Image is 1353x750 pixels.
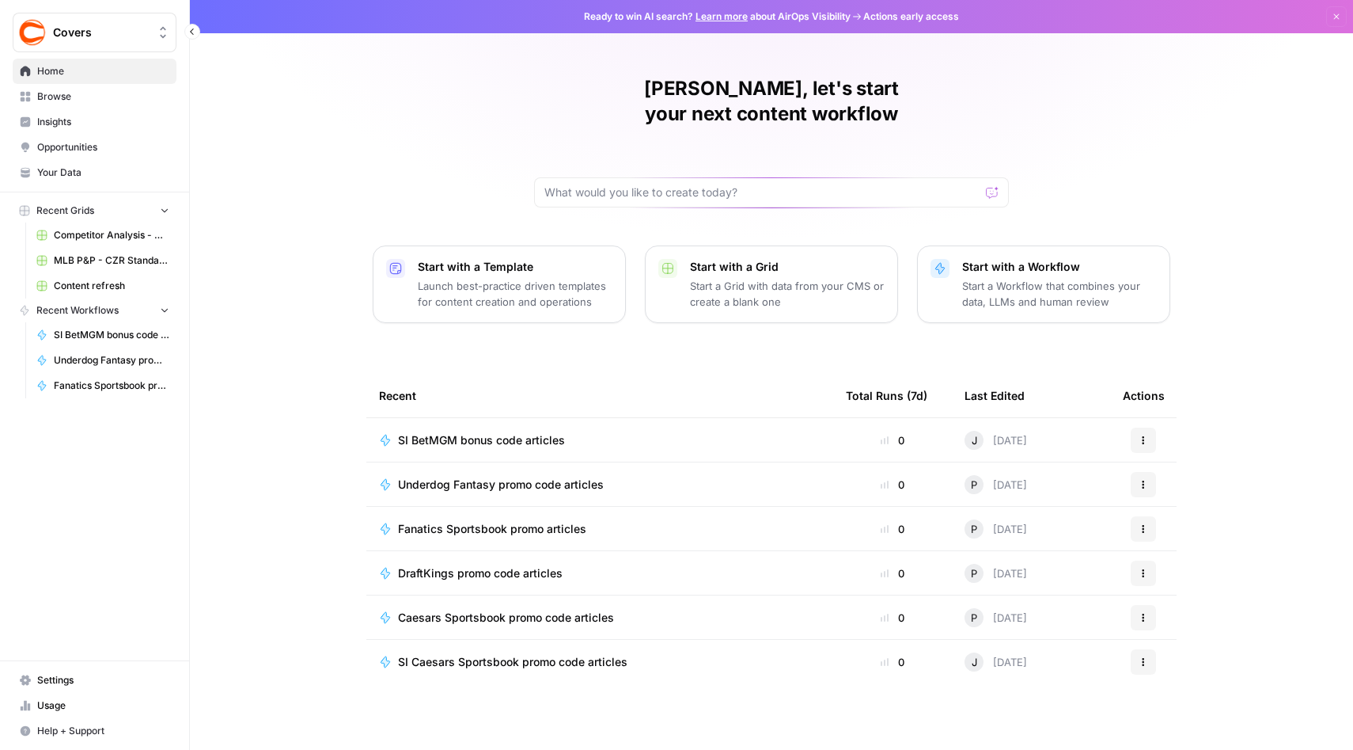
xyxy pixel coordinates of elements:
button: Workspace: Covers [13,13,176,52]
a: Underdog Fantasy promo code articles [379,477,821,493]
span: Home [37,64,169,78]
div: 0 [846,654,939,670]
p: Start with a Template [418,259,612,275]
span: Browse [37,89,169,104]
span: SI BetMGM bonus code articles [54,328,169,342]
a: Settings [13,668,176,693]
a: Underdog Fantasy promo code articles [29,348,176,373]
div: [DATE] [965,431,1027,450]
a: SI Caesars Sportsbook promo code articles [379,654,821,670]
button: Recent Grids [13,199,176,223]
span: MLB P&P - CZR Standard (Production) Grid [54,253,169,268]
a: Browse [13,84,176,109]
div: 0 [846,610,939,626]
button: Start with a GridStart a Grid with data from your CMS or create a blank one [645,246,898,323]
div: Last Edited [965,374,1025,417]
span: Underdog Fantasy promo code articles [398,477,604,493]
span: Recent Grids [36,204,94,218]
span: Recent Workflows [36,303,119,318]
p: Launch best-practice driven templates for content creation and operations [418,278,612,310]
a: Competitor Analysis - URL Specific Grid [29,223,176,248]
span: Covers [53,25,149,40]
button: Start with a TemplateLaunch best-practice driven templates for content creation and operations [373,246,626,323]
div: Actions [1123,374,1165,417]
span: Content refresh [54,279,169,293]
div: 0 [846,565,939,581]
input: What would you like to create today? [544,185,980,200]
h1: [PERSON_NAME], let's start your next content workflow [534,76,1009,127]
span: P [971,477,977,493]
button: Start with a WorkflowStart a Workflow that combines your data, LLMs and human review [917,246,1170,323]
span: Caesars Sportsbook promo code articles [398,610,614,626]
span: Actions early access [863,10,959,24]
span: Ready to win AI search? about AirOps Visibility [584,10,851,24]
div: Recent [379,374,821,417]
a: SI BetMGM bonus code articles [29,322,176,348]
div: [DATE] [965,520,1027,539]
p: Start a Grid with data from your CMS or create a blank one [690,278,885,310]
span: Opportunities [37,140,169,154]
a: Content refresh [29,273,176,299]
span: Underdog Fantasy promo code articles [54,353,169,367]
a: MLB P&P - CZR Standard (Production) Grid [29,248,176,273]
span: SI Caesars Sportsbook promo code articles [398,654,627,670]
button: Recent Workflows [13,299,176,322]
span: Insights [37,115,169,129]
span: Help + Support [37,724,169,738]
a: Learn more [695,10,748,22]
div: [DATE] [965,475,1027,494]
div: [DATE] [965,608,1027,627]
span: P [971,610,977,626]
a: Fanatics Sportsbook promo articles [379,521,821,537]
a: DraftKings promo code articles [379,565,821,581]
div: [DATE] [965,653,1027,672]
p: Start a Workflow that combines your data, LLMs and human review [962,278,1157,310]
div: 0 [846,521,939,537]
a: Caesars Sportsbook promo code articles [379,610,821,626]
img: Covers Logo [18,18,47,47]
div: Total Runs (7d) [846,374,927,417]
p: Start with a Workflow [962,259,1157,275]
span: Fanatics Sportsbook promo articles [54,379,169,393]
span: P [971,521,977,537]
a: Your Data [13,160,176,185]
span: Usage [37,699,169,713]
span: SI BetMGM bonus code articles [398,432,565,448]
span: DraftKings promo code articles [398,565,563,581]
span: Your Data [37,166,169,180]
span: Settings [37,673,169,687]
span: Fanatics Sportsbook promo articles [398,521,586,537]
span: J [972,654,977,670]
button: Help + Support [13,718,176,744]
a: Usage [13,693,176,718]
a: Fanatics Sportsbook promo articles [29,373,176,398]
a: Opportunities [13,135,176,160]
p: Start with a Grid [690,259,885,275]
div: [DATE] [965,564,1027,583]
div: 0 [846,477,939,493]
a: Insights [13,109,176,135]
span: Competitor Analysis - URL Specific Grid [54,228,169,242]
a: SI BetMGM bonus code articles [379,432,821,448]
a: Home [13,59,176,84]
span: J [972,432,977,448]
span: P [971,565,977,581]
div: 0 [846,432,939,448]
